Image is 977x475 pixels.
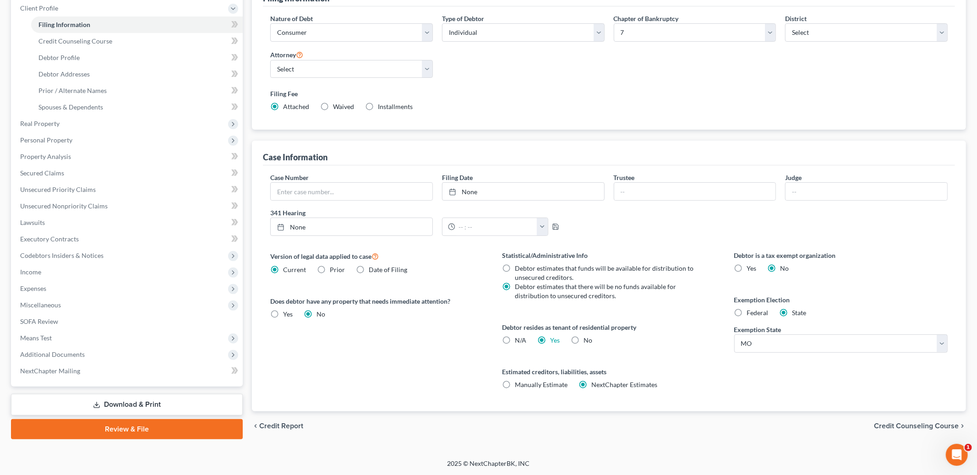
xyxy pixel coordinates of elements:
a: None [271,218,432,235]
a: SOFA Review [13,313,243,330]
label: Nature of Debt [270,14,313,23]
span: Debtor Addresses [38,70,90,78]
span: Executory Contracts [20,235,79,243]
label: Estimated creditors, liabilities, assets [502,367,716,377]
span: State [792,309,807,317]
span: Federal [747,309,769,317]
span: Debtor Profile [38,54,80,61]
a: Unsecured Priority Claims [13,181,243,198]
span: Personal Property [20,136,72,144]
a: Debtor Profile [31,49,243,66]
span: Credit Counseling Course [38,37,112,45]
span: Secured Claims [20,169,64,177]
span: Codebtors Insiders & Notices [20,251,104,259]
span: NextChapter Mailing [20,367,80,375]
span: Spouses & Dependents [38,103,103,111]
a: NextChapter Mailing [13,363,243,379]
a: Prior / Alternate Names [31,82,243,99]
span: Expenses [20,284,46,292]
iframe: Intercom live chat [946,444,968,466]
label: District [785,14,807,23]
span: SOFA Review [20,317,58,325]
span: Date of Filing [369,266,407,273]
span: Means Test [20,334,52,342]
label: Exemption Election [734,295,948,305]
span: Filing Information [38,21,90,28]
a: Filing Information [31,16,243,33]
span: Client Profile [20,4,58,12]
span: Manually Estimate [515,381,568,388]
label: Judge [785,173,802,182]
span: Yes [283,310,293,318]
span: Real Property [20,120,60,127]
a: Executory Contracts [13,231,243,247]
a: Download & Print [11,394,243,415]
label: Debtor resides as tenant of residential property [502,322,716,332]
a: Lawsuits [13,214,243,231]
label: Filing Date [442,173,473,182]
span: Credit Report [259,422,303,430]
a: None [442,183,604,200]
span: No [584,336,593,344]
label: Debtor is a tax exempt organization [734,251,948,260]
a: Property Analysis [13,148,243,165]
input: Enter case number... [271,183,432,200]
label: Filing Fee [270,89,948,98]
a: Secured Claims [13,165,243,181]
label: Trustee [614,173,635,182]
span: Income [20,268,41,276]
span: Lawsuits [20,218,45,226]
i: chevron_left [252,422,259,430]
span: Installments [378,103,413,110]
input: -- [614,183,776,200]
label: Statistical/Administrative Info [502,251,716,260]
input: -- [786,183,947,200]
span: No [317,310,325,318]
span: Attached [283,103,309,110]
label: Case Number [270,173,309,182]
span: Waived [333,103,354,110]
span: Property Analysis [20,153,71,160]
button: chevron_left Credit Report [252,422,303,430]
label: Attorney [270,49,303,60]
label: Does debtor have any property that needs immediate attention? [270,296,484,306]
label: 341 Hearing [266,208,609,218]
span: Prior / Alternate Names [38,87,107,94]
span: NextChapter Estimates [592,381,658,388]
label: Exemption State [734,325,781,334]
label: Chapter of Bankruptcy [614,14,679,23]
span: 1 [965,444,972,451]
a: Spouses & Dependents [31,99,243,115]
i: chevron_right [959,422,966,430]
span: Credit Counseling Course [874,422,959,430]
span: Prior [330,266,345,273]
span: No [781,264,789,272]
span: N/A [515,336,527,344]
input: -- : -- [455,218,537,235]
span: Yes [747,264,757,272]
a: Unsecured Nonpriority Claims [13,198,243,214]
span: Debtor estimates that there will be no funds available for distribution to unsecured creditors. [515,283,677,300]
a: Yes [551,336,560,344]
span: Additional Documents [20,350,85,358]
label: Version of legal data applied to case [270,251,484,262]
span: Miscellaneous [20,301,61,309]
label: Type of Debtor [442,14,484,23]
a: Review & File [11,419,243,439]
a: Debtor Addresses [31,66,243,82]
span: Unsecured Priority Claims [20,186,96,193]
span: Current [283,266,306,273]
button: Credit Counseling Course chevron_right [874,422,966,430]
span: Unsecured Nonpriority Claims [20,202,108,210]
span: Debtor estimates that funds will be available for distribution to unsecured creditors. [515,264,694,281]
a: Credit Counseling Course [31,33,243,49]
div: Case Information [263,152,327,163]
